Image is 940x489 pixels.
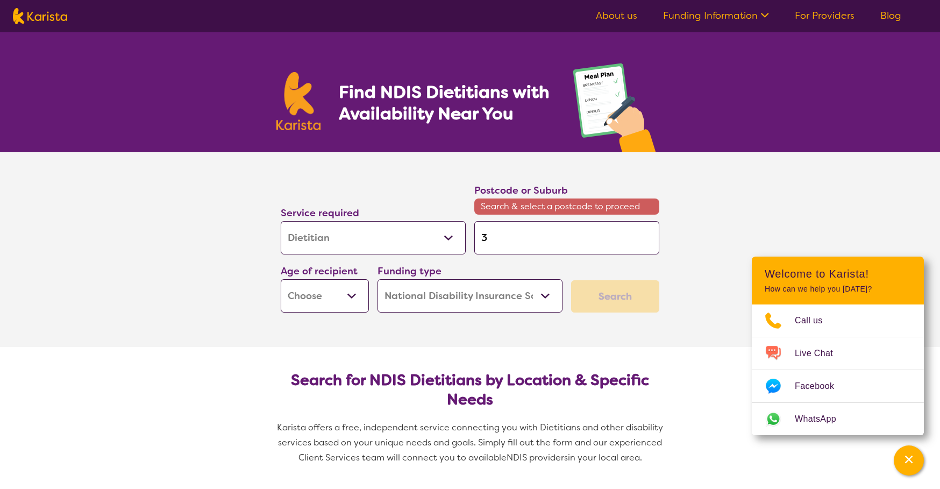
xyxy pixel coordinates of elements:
[13,8,67,24] img: Karista logo
[765,285,911,294] p: How can we help you [DATE]?
[474,221,659,254] input: Type
[880,9,901,22] a: Blog
[663,9,769,22] a: Funding Information
[474,184,568,197] label: Postcode or Suburb
[378,265,441,278] label: Funding type
[568,452,642,463] span: in your local area.
[289,371,651,409] h2: Search for NDIS Dietitians by Location & Specific Needs
[795,411,849,427] span: WhatsApp
[795,313,836,329] span: Call us
[795,345,846,362] span: Live Chat
[281,207,359,219] label: Service required
[596,9,637,22] a: About us
[474,199,659,215] span: Search & select a postcode to proceed
[795,9,854,22] a: For Providers
[765,267,911,280] h2: Welcome to Karista!
[894,445,924,476] button: Channel Menu
[795,378,847,394] span: Facebook
[752,257,924,435] div: Channel Menu
[277,422,665,463] span: Karista offers a free, independent service connecting you with Dietitians and other disability se...
[281,265,358,278] label: Age of recipient
[752,403,924,435] a: Web link opens in a new tab.
[569,58,664,152] img: dietitian
[529,452,568,463] span: providers
[339,81,551,124] h1: Find NDIS Dietitians with Availability Near You
[752,304,924,435] ul: Choose channel
[507,452,527,463] span: NDIS
[276,72,321,130] img: Karista logo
